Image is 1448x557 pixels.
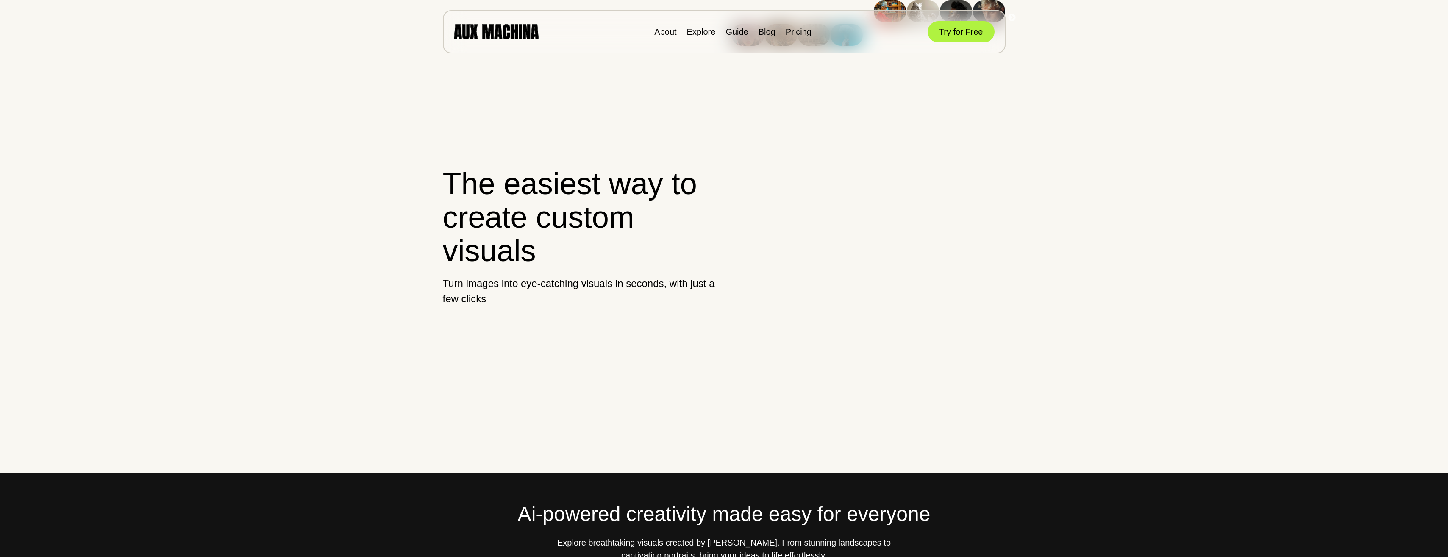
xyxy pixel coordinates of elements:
a: About [654,27,676,36]
p: Turn images into eye-catching visuals in seconds, with just a few clicks [443,276,717,306]
a: Explore [687,27,716,36]
a: Guide [725,27,748,36]
img: AUX MACHINA [454,24,539,39]
a: Pricing [786,27,812,36]
h2: Ai-powered creativity made easy for everyone [443,499,1006,529]
h1: The easiest way to create custom visuals [443,167,717,268]
a: Blog [759,27,775,36]
button: Try for Free [928,21,995,42]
